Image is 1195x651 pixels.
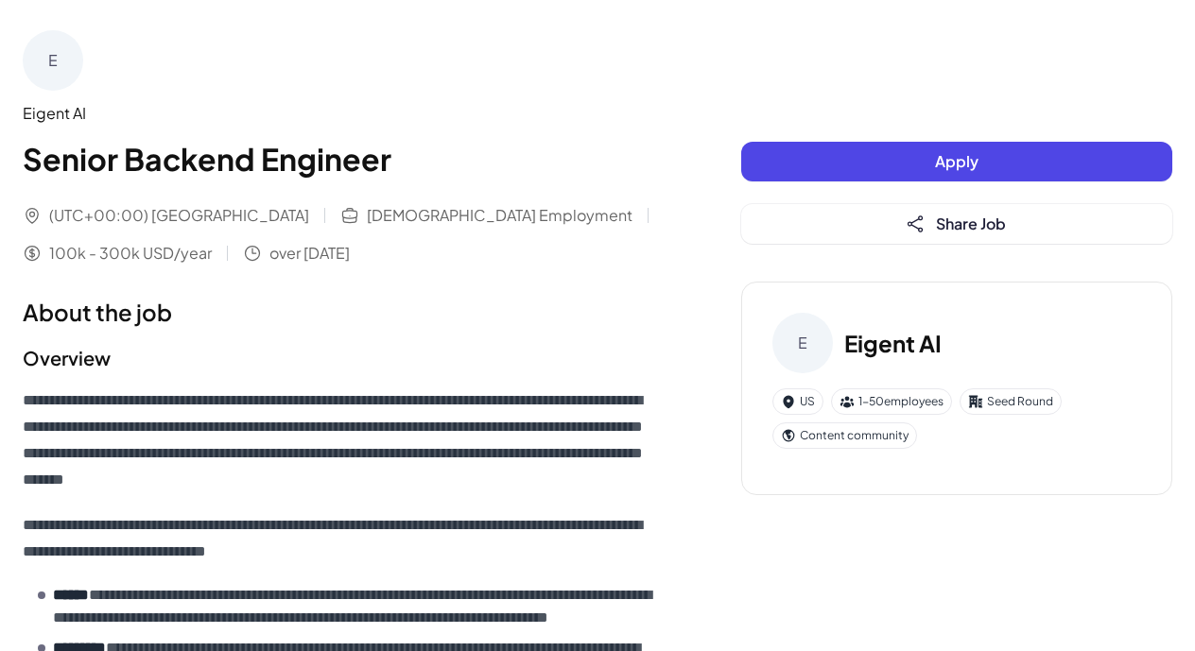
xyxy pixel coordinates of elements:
button: Share Job [741,204,1172,244]
h3: Eigent AI [844,326,942,360]
span: [DEMOGRAPHIC_DATA] Employment [367,204,632,227]
div: E [772,313,833,373]
div: 1-50 employees [831,388,952,415]
span: Apply [935,151,979,171]
span: 100k - 300k USD/year [49,242,212,265]
button: Apply [741,142,1172,181]
h2: Overview [23,344,666,372]
span: (UTC+00:00) [GEOGRAPHIC_DATA] [49,204,309,227]
div: E [23,30,83,91]
span: over [DATE] [269,242,350,265]
div: Seed Round [960,388,1062,415]
div: Content community [772,422,917,449]
div: US [772,388,823,415]
h1: About the job [23,295,666,329]
div: Eigent AI [23,102,666,125]
h1: Senior Backend Engineer [23,136,666,181]
span: Share Job [936,214,1006,233]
